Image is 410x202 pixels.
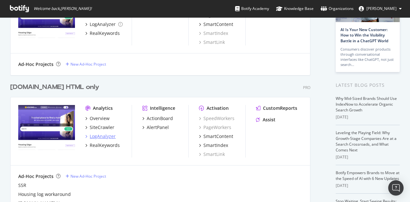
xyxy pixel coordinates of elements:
div: Analytics [93,105,113,111]
div: Latest Blog Posts [336,82,400,89]
div: [DATE] [336,154,400,160]
a: SmartLink [199,151,225,158]
div: SmartIndex [203,142,228,149]
div: LogAnalyzer [90,21,116,28]
a: SmartLink [199,39,225,45]
button: [PERSON_NAME] [354,4,407,14]
a: Assist [256,117,275,123]
div: New Ad-Hoc Project [70,61,106,67]
div: Organizations [321,5,354,12]
div: Assist [263,117,275,123]
a: Leveling the Playing Field: Why Growth-Stage Companies Are at a Search Crossroads, and What Comes... [336,130,397,153]
div: [DOMAIN_NAME] HTML only [10,83,99,92]
div: Open Intercom Messenger [388,180,404,196]
div: SiteCrawler [90,124,114,131]
div: Ad-Hoc Projects [18,173,53,180]
a: RealKeywords [85,30,120,36]
div: [DATE] [336,114,400,120]
a: New Ad-Hoc Project [66,174,106,179]
a: SmartContent [199,133,233,140]
a: SSR [18,182,26,189]
div: Intelligence [150,105,175,111]
div: Pro [303,85,310,90]
a: [DOMAIN_NAME] HTML only [10,83,102,92]
div: SmartContent [203,133,233,140]
a: AlertPanel [142,124,169,131]
a: ActionBoard [142,115,173,122]
div: New Ad-Hoc Project [70,174,106,179]
a: Why Mid-Sized Brands Should Use IndexNow to Accelerate Organic Search Growth [336,96,397,113]
div: SmartContent [203,21,233,28]
div: [DATE] [336,183,400,189]
a: SpeedWorkers [199,115,234,122]
a: SiteCrawler [85,124,114,131]
div: Consumers discover products through conversational interfaces like ChatGPT, not just search… [340,47,395,67]
div: Activation [207,105,229,111]
a: LogAnalyzer [85,133,116,140]
a: CustomReports [256,105,297,111]
div: Knowledge Base [276,5,314,12]
div: RealKeywords [90,142,120,149]
a: SmartContent [199,21,233,28]
div: LogAnalyzer [90,133,116,140]
div: Overview [90,115,110,122]
a: SmartIndex [199,30,228,36]
img: www.Housing.com [18,105,75,150]
a: RealKeywords [85,142,120,149]
a: PageWorkers [199,124,231,131]
div: CustomReports [263,105,297,111]
a: SmartIndex [199,142,228,149]
a: Housing log workaround [18,191,71,198]
div: Botify Academy [235,5,269,12]
div: AlertPanel [147,124,169,131]
a: LogAnalyzer [85,21,123,28]
a: AI Is Your New Customer: How to Win the Visibility Battle in a ChatGPT World [340,27,388,43]
span: Bikash Behera [366,6,397,11]
a: Botify Empowers Brands to Move at the Speed of AI with 6 New Updates [336,170,399,181]
div: ActionBoard [147,115,173,122]
div: Ad-Hoc Projects [18,61,53,68]
div: RealKeywords [90,30,120,36]
a: Overview [85,115,110,122]
span: Welcome back, [PERSON_NAME] ! [34,6,92,11]
a: New Ad-Hoc Project [66,61,106,67]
